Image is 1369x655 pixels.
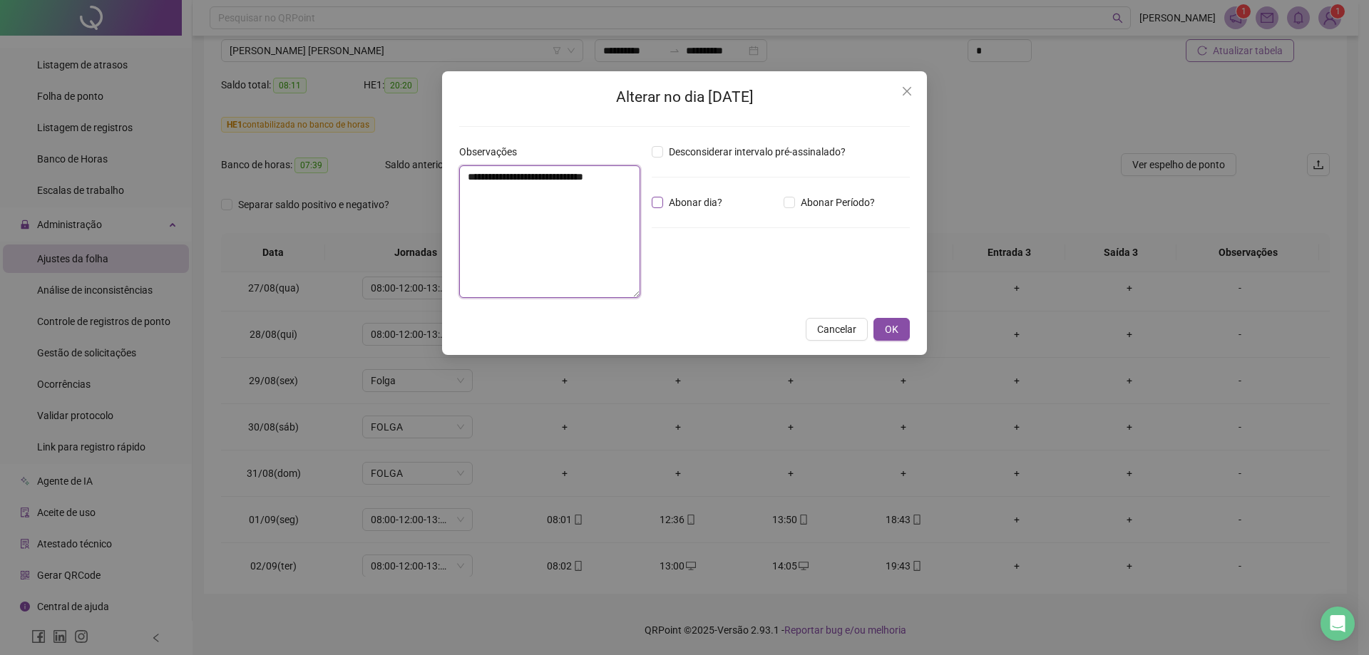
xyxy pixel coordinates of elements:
button: Close [896,80,918,103]
h2: Alterar no dia [DATE] [459,86,910,109]
span: close [901,86,913,97]
div: Open Intercom Messenger [1321,607,1355,641]
span: Cancelar [817,321,856,337]
span: Desconsiderar intervalo pré-assinalado? [663,144,851,160]
label: Observações [459,144,526,160]
button: OK [873,318,910,341]
button: Cancelar [806,318,868,341]
span: OK [885,321,898,337]
span: Abonar dia? [663,195,728,210]
span: Abonar Período? [795,195,881,210]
